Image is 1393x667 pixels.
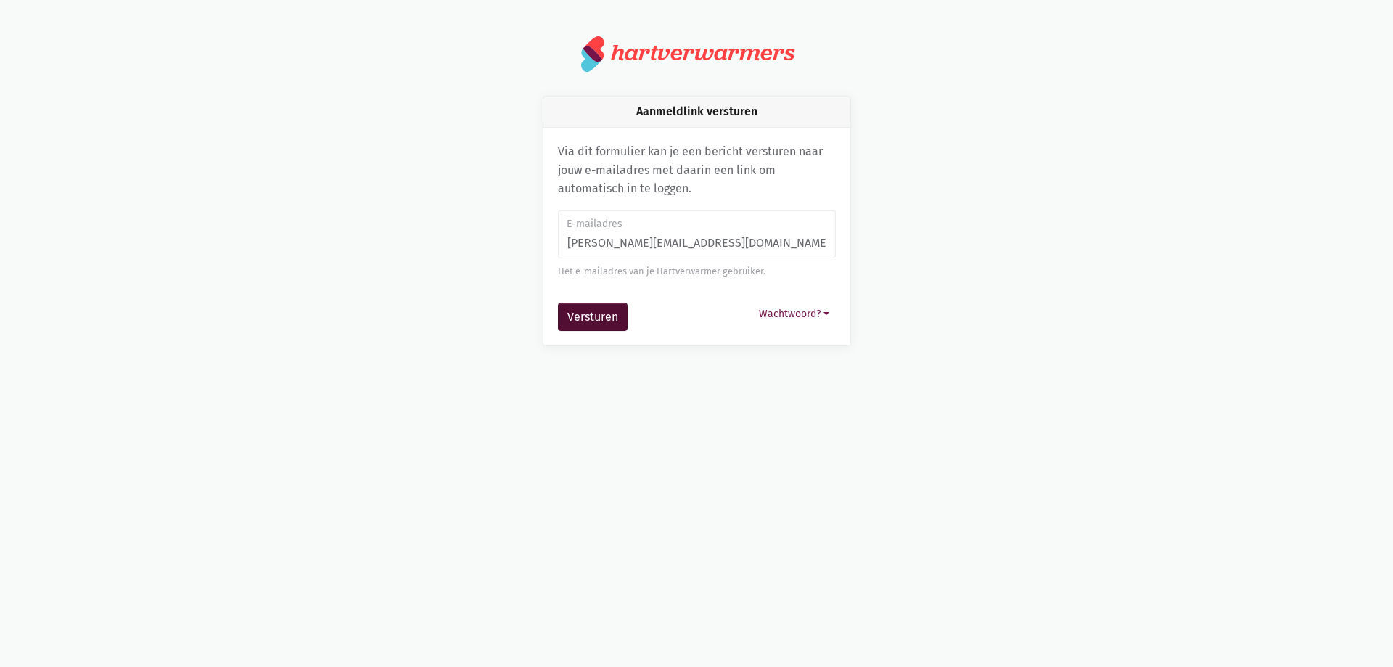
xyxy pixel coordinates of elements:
div: hartverwarmers [611,39,794,66]
p: Via dit formulier kan je een bericht versturen naar jouw e-mailadres met daarin een link om autom... [558,142,836,198]
button: Wachtwoord? [752,303,836,325]
button: Versturen [558,303,628,332]
img: logo.svg [581,35,605,73]
div: Aanmeldlink versturen [543,97,850,128]
form: Aanmeldlink versturen [558,210,836,332]
a: hartverwarmers [581,35,812,73]
label: E-mailadres [567,216,826,232]
div: Het e-mailadres van je Hartverwarmer gebruiker. [558,264,836,279]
